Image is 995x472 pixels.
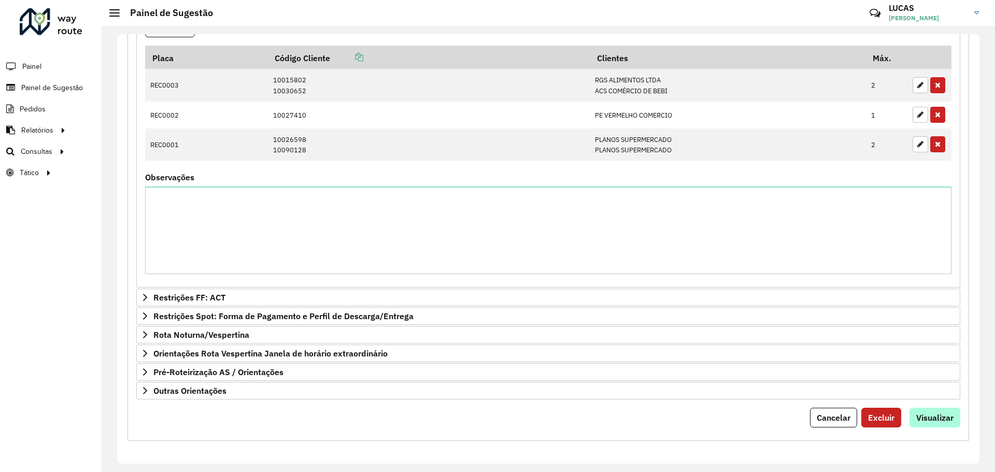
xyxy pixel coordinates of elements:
[889,3,914,13] font: LUCAS
[273,76,306,84] font: 10015802
[273,87,306,95] font: 10030652
[152,53,174,63] font: Placa
[871,140,875,149] font: 2
[153,292,225,303] font: Restrições FF: ACT
[909,408,960,427] button: Visualizar
[595,146,672,155] font: PLANOS SUPERMERCADO
[153,330,249,340] font: Rota Noturna/Vespertina
[595,76,661,84] font: RGS ALIMENTOS LTDA
[595,135,672,144] font: PLANOS SUPERMERCADO
[871,81,875,90] font: 2
[136,289,960,306] a: Restrições FF: ACT
[136,382,960,399] a: Outras Orientações
[273,135,306,144] font: 10026598
[20,105,46,113] font: Pedidos
[275,53,330,63] font: Código Cliente
[861,408,901,427] button: Excluir
[330,52,363,62] a: Copiar
[871,111,875,120] font: 1
[597,53,628,63] font: Clientes
[273,146,306,155] font: 10090128
[916,412,954,423] font: Visualizar
[22,63,41,70] font: Painel
[595,111,672,120] font: PE VERMELHO COMERCIO
[153,367,283,377] font: Pré-Roteirização AS / Orientações
[273,111,306,120] font: 10027410
[873,53,891,63] font: Máx.
[21,148,52,155] font: Consultas
[145,172,194,182] font: Observações
[136,307,960,325] a: Restrições Spot: Forma de Pagamento e Perfil de Descarga/Entrega
[817,412,850,423] font: Cancelar
[864,2,886,24] a: Contato Rápido
[595,87,667,95] font: ACS COMÉRCIO DE BEBI
[153,385,226,396] font: Outras Orientações
[153,311,414,321] font: Restrições Spot: Forma de Pagamento e Perfil de Descarga/Entrega
[21,126,53,134] font: Relatórios
[21,84,83,92] font: Painel de Sugestão
[150,111,179,120] font: REC0002
[136,363,960,381] a: Pré-Roteirização AS / Orientações
[150,140,179,149] font: REC0001
[889,14,939,22] font: [PERSON_NAME]
[130,7,213,19] font: Painel de Sugestão
[20,169,39,177] font: Tático
[810,408,857,427] button: Cancelar
[136,326,960,344] a: Rota Noturna/Vespertina
[153,348,388,359] font: Orientações Rota Vespertina Janela de horário extraordinário
[150,81,179,90] font: REC0003
[868,412,894,423] font: Excluir
[136,345,960,362] a: Orientações Rota Vespertina Janela de horário extraordinário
